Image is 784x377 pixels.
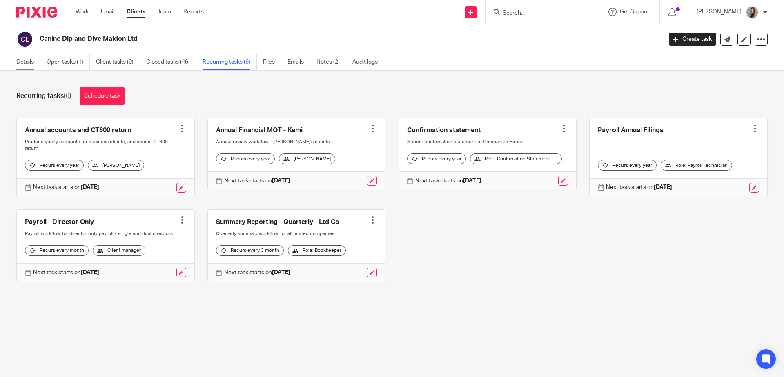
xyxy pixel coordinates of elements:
[16,92,71,100] h1: Recurring tasks
[33,268,99,277] p: Next task starts on
[470,153,562,164] div: Role: Confirmation Statement Filer
[272,178,290,184] strong: [DATE]
[697,8,742,16] p: [PERSON_NAME]
[40,35,533,43] h2: Canine Dip and Dive Maldon Ltd
[407,153,466,164] div: Recurs every year
[80,87,125,105] a: Schedule task
[606,183,672,191] p: Next task starts on
[598,160,657,171] div: Recurs every year
[352,54,384,70] a: Audit logs
[146,54,196,70] a: Closed tasks (46)
[746,6,759,19] img: 22.png
[224,268,290,277] p: Next task starts on
[96,54,140,70] a: Client tasks (0)
[279,153,335,164] div: [PERSON_NAME]
[158,8,171,16] a: Team
[16,31,33,48] img: svg%3E
[183,8,204,16] a: Reports
[620,9,651,15] span: Get Support
[287,54,310,70] a: Emails
[463,178,481,184] strong: [DATE]
[216,245,284,256] div: Recurs every 3 month
[88,160,144,171] div: [PERSON_NAME]
[33,183,99,191] p: Next task starts on
[288,245,346,256] div: Role: Bookkeeper
[415,177,481,185] p: Next task starts on
[64,93,71,99] span: (6)
[654,184,672,190] strong: [DATE]
[669,33,716,46] a: Create task
[661,160,732,171] div: Role: Payroll Technician
[316,54,346,70] a: Notes (2)
[272,270,290,275] strong: [DATE]
[203,54,257,70] a: Recurring tasks (6)
[127,8,145,16] a: Clients
[216,153,275,164] div: Recurs every year
[263,54,281,70] a: Files
[16,54,40,70] a: Details
[101,8,114,16] a: Email
[16,7,57,18] img: Pixie
[81,184,99,190] strong: [DATE]
[502,10,575,17] input: Search
[76,8,89,16] a: Work
[93,245,145,256] div: Client manager
[224,177,290,185] p: Next task starts on
[25,160,84,171] div: Recurs every year
[47,54,90,70] a: Open tasks (1)
[81,270,99,275] strong: [DATE]
[25,245,89,256] div: Recurs every month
